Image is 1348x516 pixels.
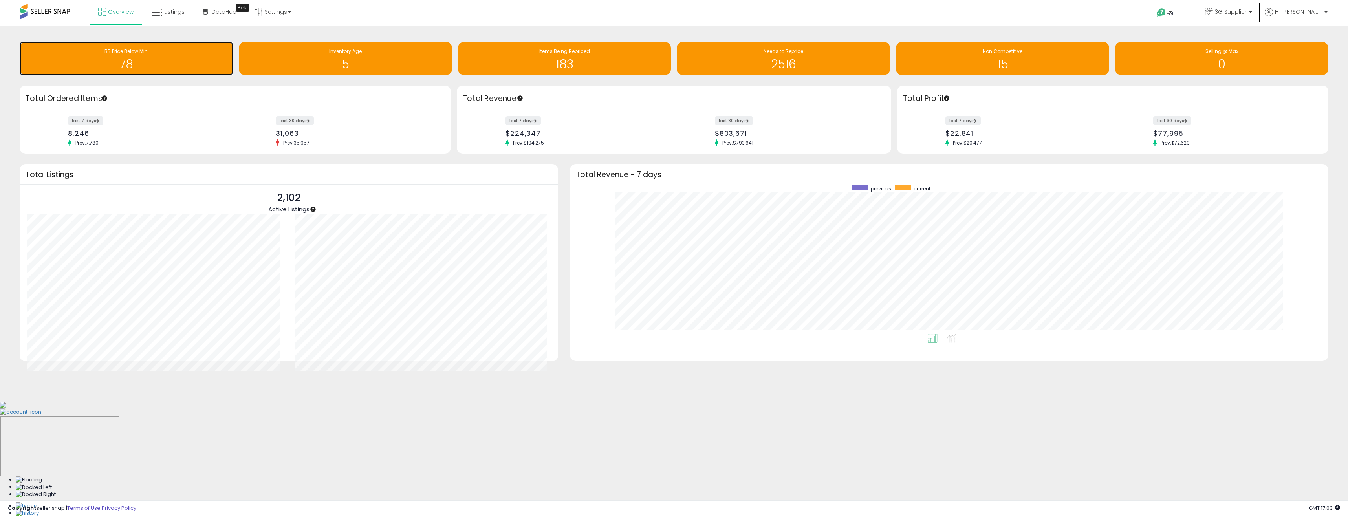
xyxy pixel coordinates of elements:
[1157,139,1194,146] span: Prev: $72,629
[243,58,448,71] h1: 5
[1150,2,1192,26] a: Help
[1119,58,1324,71] h1: 0
[164,8,185,16] span: Listings
[983,48,1022,55] span: Non Competitive
[16,502,37,510] img: Home
[1205,48,1238,55] span: Selling @ Max
[26,172,552,177] h3: Total Listings
[1115,42,1328,75] a: Selling @ Max 0
[900,58,1105,71] h1: 15
[896,42,1109,75] a: Non Competitive 15
[1166,10,1177,17] span: Help
[1156,8,1166,18] i: Get Help
[576,172,1322,177] h3: Total Revenue - 7 days
[463,93,885,104] h3: Total Revenue
[677,42,890,75] a: Needs to Reprice 2516
[903,93,1322,104] h3: Total Profit
[16,484,52,491] img: Docked Left
[101,95,108,102] div: Tooltip anchor
[539,48,590,55] span: Items Being Repriced
[276,116,314,125] label: last 30 days
[681,58,886,71] h1: 2516
[506,116,541,125] label: last 7 days
[715,116,753,125] label: last 30 days
[458,42,671,75] a: Items Being Repriced 183
[949,139,986,146] span: Prev: $20,477
[764,48,803,55] span: Needs to Reprice
[945,116,981,125] label: last 7 days
[276,129,437,137] div: 31,063
[239,42,452,75] a: Inventory Age 5
[212,8,236,16] span: DataHub
[104,48,148,55] span: BB Price Below Min
[718,139,757,146] span: Prev: $793,641
[16,491,56,498] img: Docked Right
[236,4,249,12] div: Tooltip anchor
[108,8,134,16] span: Overview
[1153,116,1191,125] label: last 30 days
[871,185,891,192] span: previous
[506,129,668,137] div: $224,347
[268,190,310,205] p: 2,102
[20,42,233,75] a: BB Price Below Min 78
[24,58,229,71] h1: 78
[509,139,548,146] span: Prev: $194,275
[1265,8,1328,26] a: Hi [PERSON_NAME]
[310,206,317,213] div: Tooltip anchor
[462,58,667,71] h1: 183
[268,205,310,213] span: Active Listings
[914,185,930,192] span: current
[68,129,229,137] div: 8,246
[16,476,42,484] img: Floating
[945,129,1107,137] div: $22,841
[329,48,362,55] span: Inventory Age
[26,93,445,104] h3: Total Ordered Items
[516,95,524,102] div: Tooltip anchor
[1215,8,1247,16] span: 3G Supplier
[279,139,313,146] span: Prev: 35,957
[715,129,877,137] div: $803,671
[68,116,103,125] label: last 7 days
[943,95,950,102] div: Tooltip anchor
[1153,129,1315,137] div: $77,995
[1275,8,1322,16] span: Hi [PERSON_NAME]
[71,139,103,146] span: Prev: 7,780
